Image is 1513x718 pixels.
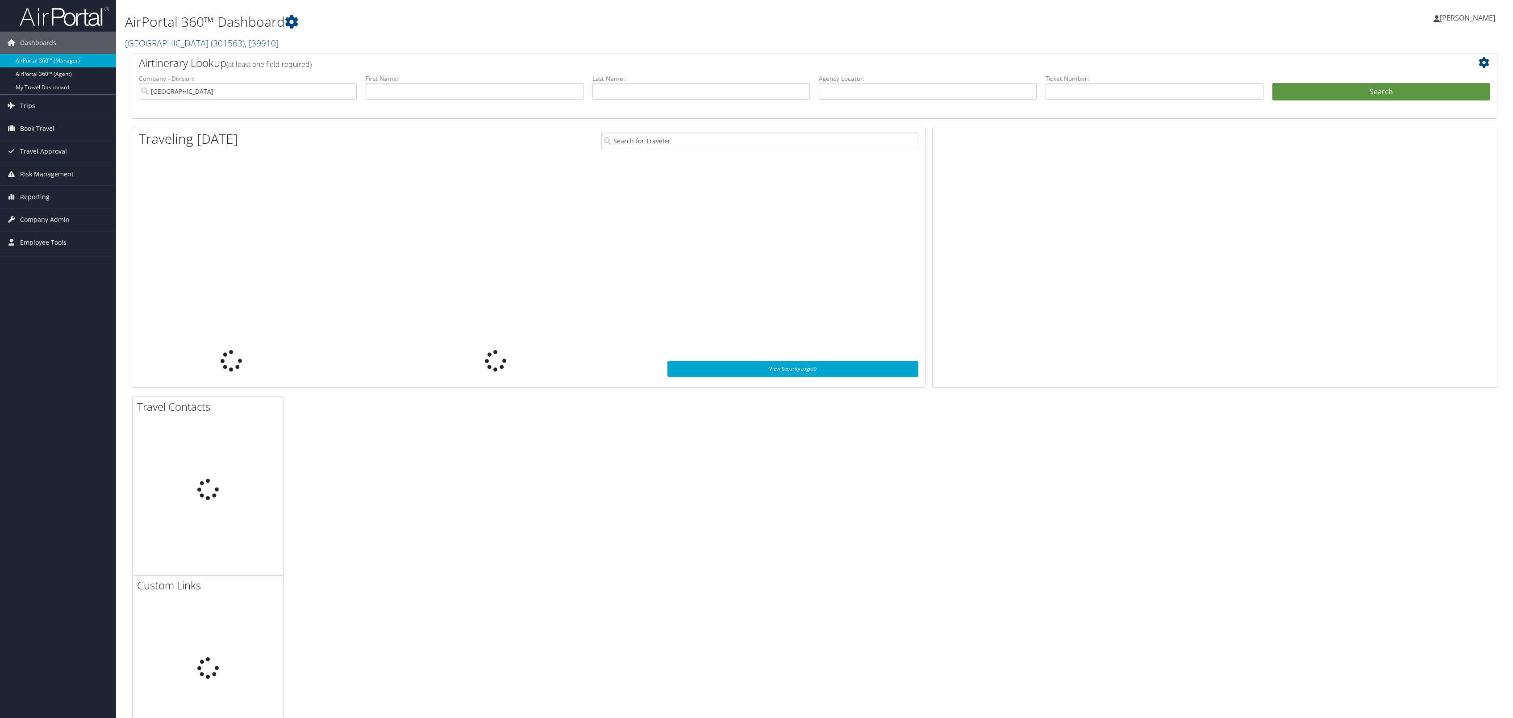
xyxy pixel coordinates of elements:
span: ( 301563 ) [211,37,245,49]
label: First Name: [366,74,584,83]
img: airportal-logo.png [20,6,109,27]
span: Employee Tools [20,231,67,254]
span: Reporting [20,186,50,208]
label: Last Name: [592,74,810,83]
h2: Travel Contacts [137,399,283,414]
a: [GEOGRAPHIC_DATA] [125,37,279,49]
label: Ticket Number: [1046,74,1263,83]
span: Company Admin [20,209,70,231]
span: , [ 39910 ] [245,37,279,49]
a: View SecurityLogic® [667,361,918,377]
h1: AirPortal 360™ Dashboard [125,13,1044,31]
input: Search for Traveler [601,133,918,149]
span: Risk Management [20,163,74,185]
span: Trips [20,95,35,117]
span: Book Travel [20,117,54,140]
span: Travel Approval [20,140,67,163]
button: Search [1272,83,1490,101]
span: (at least one field required) [226,59,312,69]
label: Company - Division: [139,74,357,83]
h1: Traveling [DATE] [139,129,238,148]
span: Dashboards [20,32,56,54]
h2: Airtinerary Lookup [139,55,1376,71]
span: [PERSON_NAME] [1440,13,1495,23]
a: [PERSON_NAME] [1434,4,1504,31]
label: Agency Locator: [819,74,1037,83]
